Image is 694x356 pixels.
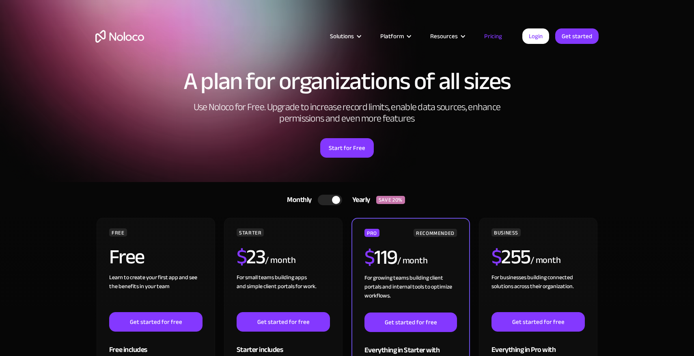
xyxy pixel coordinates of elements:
[491,228,521,237] div: BUSINESS
[237,238,247,276] span: $
[277,194,318,206] div: Monthly
[265,254,295,267] div: / month
[109,228,127,237] div: FREE
[364,274,457,313] div: For growing teams building client portals and internal tools to optimize workflows.
[491,273,585,312] div: For businesses building connected solutions across their organization. ‍
[342,194,376,206] div: Yearly
[364,238,375,276] span: $
[376,196,405,204] div: SAVE 20%
[474,31,512,41] a: Pricing
[420,31,474,41] div: Resources
[185,102,509,124] h2: Use Noloco for Free. Upgrade to increase record limits, enable data sources, enhance permissions ...
[95,30,144,43] a: home
[320,31,370,41] div: Solutions
[237,228,264,237] div: STARTER
[397,254,428,267] div: / month
[237,273,330,312] div: For small teams building apps and simple client portals for work. ‍
[320,138,374,158] a: Start for Free
[522,28,549,44] a: Login
[364,229,379,237] div: PRO
[330,31,354,41] div: Solutions
[491,312,585,332] a: Get started for free
[555,28,599,44] a: Get started
[95,69,599,93] h1: A plan for organizations of all sizes
[380,31,404,41] div: Platform
[109,312,203,332] a: Get started for free
[370,31,420,41] div: Platform
[364,247,397,267] h2: 119
[109,247,144,267] h2: Free
[237,247,265,267] h2: 23
[364,313,457,332] a: Get started for free
[491,238,502,276] span: $
[430,31,458,41] div: Resources
[530,254,561,267] div: / month
[109,273,203,312] div: Learn to create your first app and see the benefits in your team ‍
[414,229,457,237] div: RECOMMENDED
[237,312,330,332] a: Get started for free
[491,247,530,267] h2: 255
